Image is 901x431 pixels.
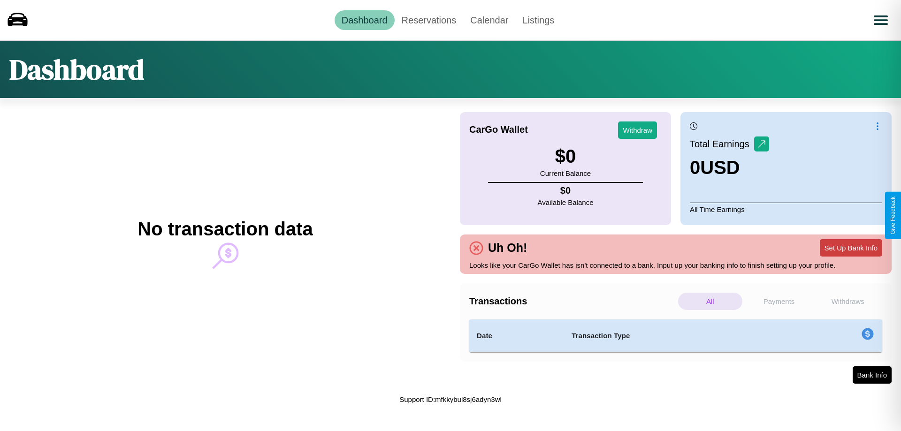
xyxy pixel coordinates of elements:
h1: Dashboard [9,50,144,89]
button: Bank Info [853,366,892,384]
p: All Time Earnings [690,203,882,216]
p: Looks like your CarGo Wallet has isn't connected to a bank. Input up your banking info to finish ... [469,259,882,272]
button: Set Up Bank Info [820,239,882,257]
h3: 0 USD [690,157,769,178]
h4: Transactions [469,296,676,307]
button: Open menu [868,7,894,33]
h4: Uh Oh! [483,241,532,255]
div: Give Feedback [890,197,896,234]
a: Reservations [395,10,464,30]
h4: Transaction Type [572,330,785,341]
a: Listings [515,10,561,30]
p: Total Earnings [690,136,754,152]
p: All [678,293,742,310]
a: Dashboard [335,10,395,30]
p: Payments [747,293,811,310]
h4: CarGo Wallet [469,124,528,135]
p: Withdraws [816,293,880,310]
h4: Date [477,330,557,341]
button: Withdraw [618,121,657,139]
a: Calendar [463,10,515,30]
p: Current Balance [540,167,591,180]
p: Available Balance [538,196,594,209]
h2: No transaction data [137,219,313,240]
h4: $ 0 [538,185,594,196]
h3: $ 0 [540,146,591,167]
p: Support ID: mfkkybul8sj6adyn3wl [399,393,502,406]
table: simple table [469,319,882,352]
